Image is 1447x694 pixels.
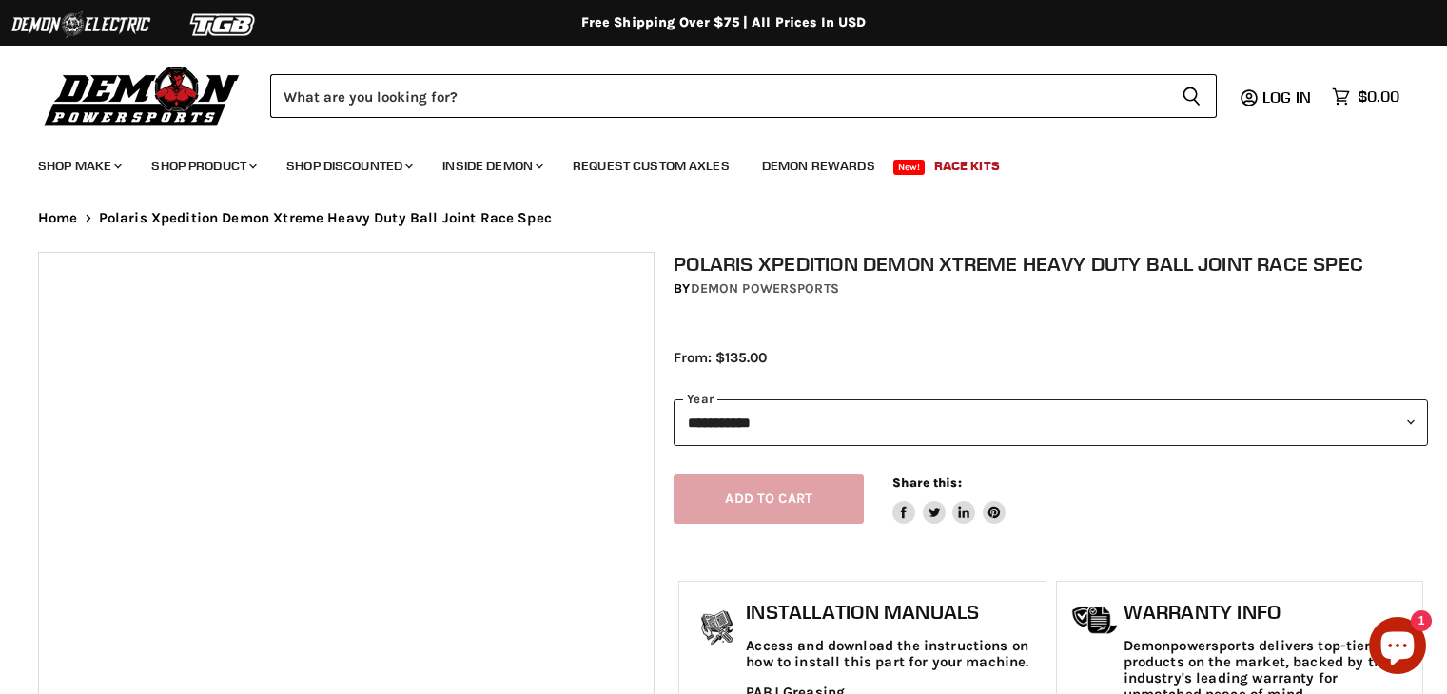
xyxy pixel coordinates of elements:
a: Shop Make [24,146,133,185]
span: $0.00 [1358,87,1399,106]
ul: Main menu [24,139,1395,185]
span: New! [893,160,926,175]
a: Home [38,210,78,226]
h1: Installation Manuals [746,601,1035,624]
a: Inside Demon [428,146,555,185]
inbox-online-store-chat: Shopify online store chat [1363,617,1432,679]
img: TGB Logo 2 [152,7,295,43]
select: year [674,399,1428,446]
span: Polaris Xpedition Demon Xtreme Heavy Duty Ball Joint Race Spec [99,210,552,226]
button: Search [1166,74,1217,118]
img: install_manual-icon.png [694,606,741,653]
p: Access and download the instructions on how to install this part for your machine. [746,638,1035,671]
aside: Share this: [892,474,1006,525]
img: Demon Electric Logo 2 [10,7,152,43]
span: Log in [1262,87,1311,106]
img: warranty-icon.png [1071,606,1119,635]
input: Search [270,74,1166,118]
form: Product [270,74,1217,118]
span: From: $135.00 [674,349,767,366]
a: Shop Product [137,146,268,185]
h1: Warranty Info [1124,601,1413,624]
a: Race Kits [920,146,1014,185]
a: Demon Powersports [691,280,839,297]
img: Demon Powersports [38,62,246,129]
div: by [674,279,1428,299]
span: Share this: [892,475,961,490]
a: Demon Rewards [748,146,890,185]
h1: Polaris Xpedition Demon Xtreme Heavy Duty Ball Joint Race Spec [674,252,1428,276]
a: Log in [1254,88,1322,106]
a: $0.00 [1322,83,1409,110]
a: Shop Discounted [272,146,424,185]
a: Request Custom Axles [558,146,744,185]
